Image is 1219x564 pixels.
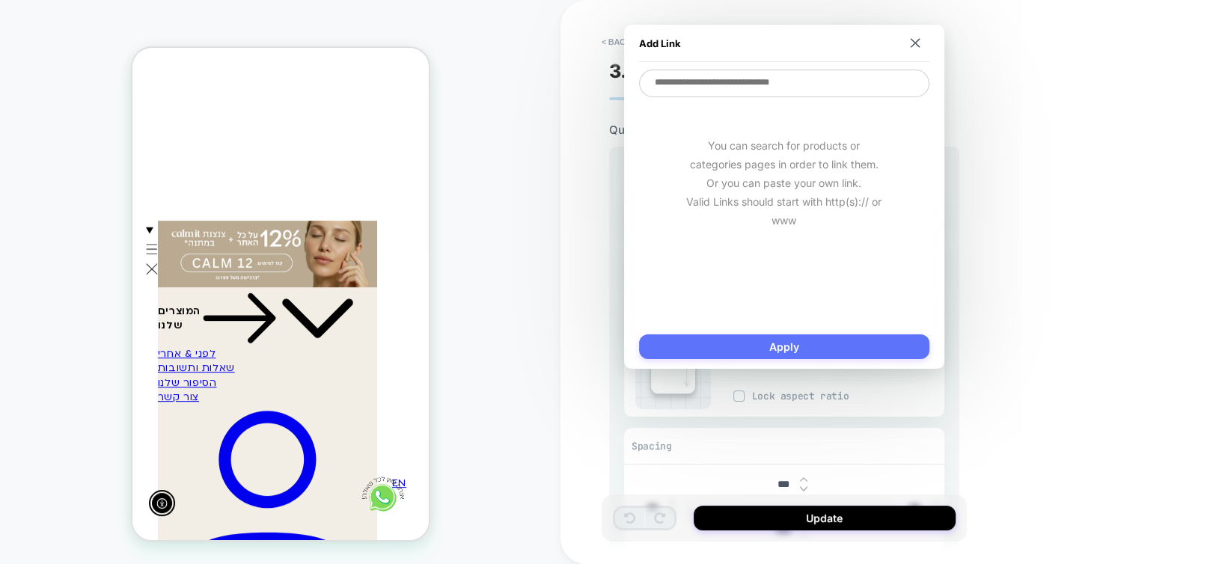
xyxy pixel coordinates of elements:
img: close [910,38,920,48]
div: You can search for products or categories pages in order to link them. Or you can paste your own ... [639,99,929,267]
a: צור קשר [25,342,245,357]
button: < Back to experience [594,30,703,54]
span: Quick Edit [609,123,660,137]
img: down [800,486,807,492]
span: Lock aspect ratio [752,390,944,402]
span: 3. All great, let's customize [609,60,857,82]
div: Add Link [639,25,929,62]
button: Apply [639,334,929,359]
img: 4_260b7fbc-cbab-4c82-b1c1-835e4ab41c0f.png [229,425,274,470]
img: up [800,476,807,482]
button: Update [694,506,956,530]
img: edit [662,351,691,389]
a: שאלות ותשובות [25,313,245,328]
a: לפני & אחרי [25,298,245,313]
a: הסיפור שלנו [25,327,245,342]
summary: המוצרים שלנו [25,242,245,298]
span: Spacing [632,440,671,453]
